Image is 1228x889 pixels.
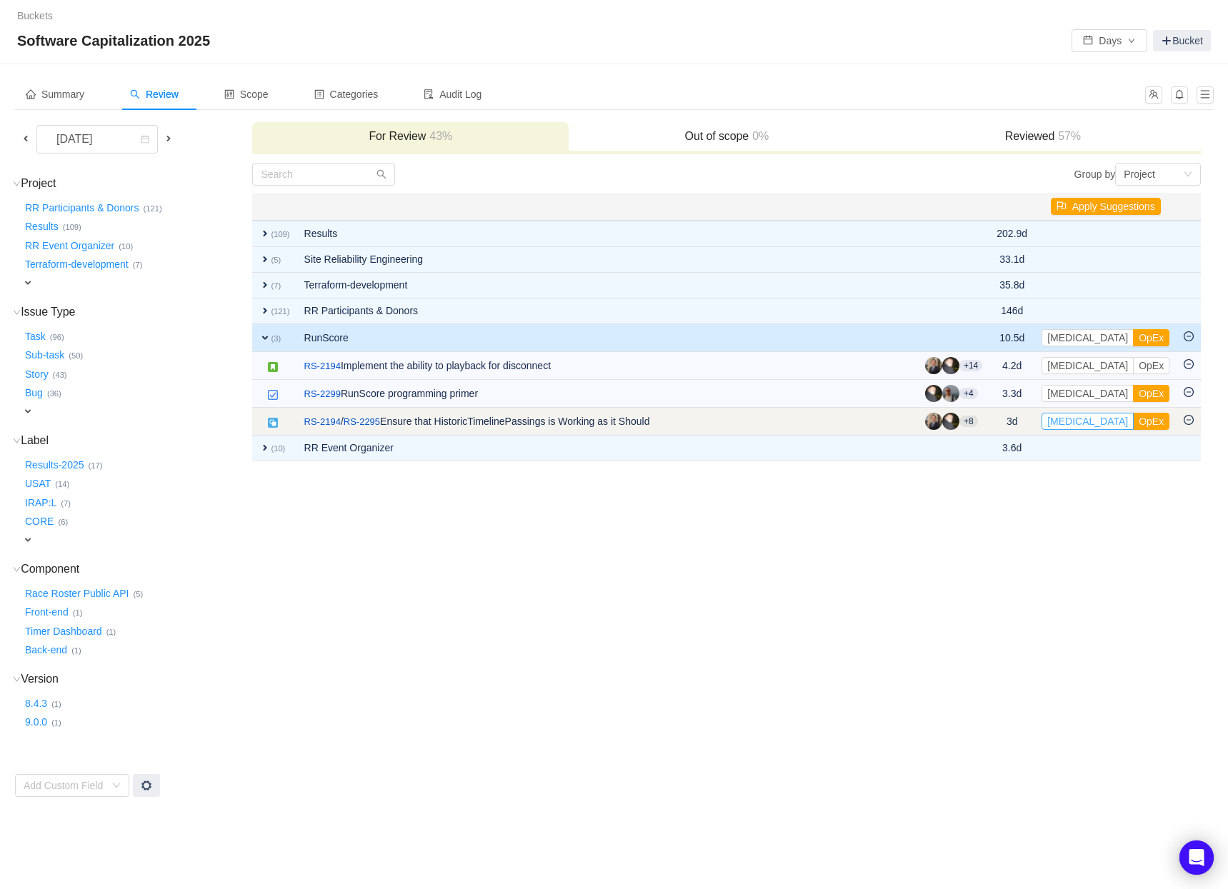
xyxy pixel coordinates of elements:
[1184,387,1194,397] i: icon: minus-circle
[1042,357,1134,374] button: [MEDICAL_DATA]
[259,228,271,239] span: expand
[22,562,251,576] h3: Component
[942,357,959,374] img: DM
[925,385,942,402] img: DM
[22,711,51,734] button: 9.0.0
[989,221,1034,247] td: 202.9d
[50,333,64,341] small: (96)
[297,324,918,352] td: RunScore
[1133,357,1169,374] button: OpEx
[61,499,71,508] small: (7)
[304,387,341,401] a: RS-2299
[1133,385,1169,402] button: OpEx
[17,10,53,21] a: Buckets
[22,216,63,238] button: Results
[267,361,279,373] img: 10315
[1042,329,1134,346] button: [MEDICAL_DATA]
[989,380,1034,408] td: 3.3d
[224,89,234,99] i: icon: control
[22,253,133,276] button: Terraform-development
[426,130,452,142] span: 43%
[45,126,106,153] div: [DATE]
[144,204,162,213] small: (121)
[727,163,1201,186] div: Group by
[424,89,434,99] i: icon: audit
[1124,164,1155,185] div: Project
[344,415,380,429] a: RS-2295
[106,628,116,636] small: (1)
[112,781,121,791] i: icon: down
[22,406,34,417] span: expand
[13,675,21,683] i: icon: down
[1133,329,1169,346] button: OpEx
[304,359,341,373] a: RS-2194
[22,234,119,257] button: RR Event Organizer
[22,473,55,496] button: USAT
[69,351,83,360] small: (50)
[297,273,918,298] td: Terraform-development
[959,388,978,399] aui-badge: +4
[252,163,395,186] input: Search
[925,357,942,374] img: EL
[51,700,61,708] small: (1)
[1051,198,1161,215] button: icon: flagApply Suggestions
[141,135,149,145] i: icon: calendar
[1197,86,1214,104] button: icon: menu
[259,305,271,316] span: expand
[1145,86,1162,104] button: icon: team
[130,89,179,100] span: Review
[259,442,271,453] span: expand
[271,230,289,238] small: (109)
[304,415,341,429] a: RS-2194
[53,371,67,379] small: (43)
[13,308,21,316] i: icon: down
[22,491,61,514] button: IRAP:L
[22,582,134,605] button: Race Roster Public API
[63,223,81,231] small: (109)
[1133,413,1169,430] button: OpEx
[51,718,61,727] small: (1)
[26,89,84,100] span: Summary
[989,352,1034,380] td: 4.2d
[259,279,271,291] span: expand
[942,385,959,402] img: MP
[892,129,1194,144] h3: Reviewed
[22,639,71,662] button: Back-end
[942,413,959,430] img: DM
[297,352,918,380] td: Implement the ability to playback for disconnect
[224,89,269,100] span: Scope
[297,408,918,436] td: Ensure that HistoricTimelinePassings is Working as it Should
[271,334,281,343] small: (3)
[271,281,281,290] small: (7)
[134,590,144,598] small: (5)
[22,433,251,448] h3: Label
[1054,130,1081,142] span: 57%
[26,89,36,99] i: icon: home
[1042,413,1134,430] button: [MEDICAL_DATA]
[1171,86,1188,104] button: icon: bell
[55,480,69,488] small: (14)
[376,169,386,179] i: icon: search
[1184,170,1192,180] i: icon: down
[989,273,1034,298] td: 35.8d
[22,601,73,624] button: Front-end
[259,129,561,144] h3: For Review
[271,256,281,264] small: (5)
[1184,359,1194,369] i: icon: minus-circle
[1072,29,1147,52] button: icon: calendarDaysicon: down
[297,298,918,324] td: RR Participants & Donors
[297,247,918,273] td: Site Reliability Engineering
[314,89,324,99] i: icon: profile
[1153,30,1211,51] a: Bucket
[271,444,285,453] small: (10)
[22,325,50,348] button: Task
[130,89,140,99] i: icon: search
[13,437,21,445] i: icon: down
[22,363,53,386] button: Story
[47,389,61,398] small: (36)
[73,608,83,617] small: (1)
[22,196,144,219] button: RR Participants & Donors
[1179,840,1214,875] div: Open Intercom Messenger
[259,332,271,343] span: expand
[71,646,81,655] small: (1)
